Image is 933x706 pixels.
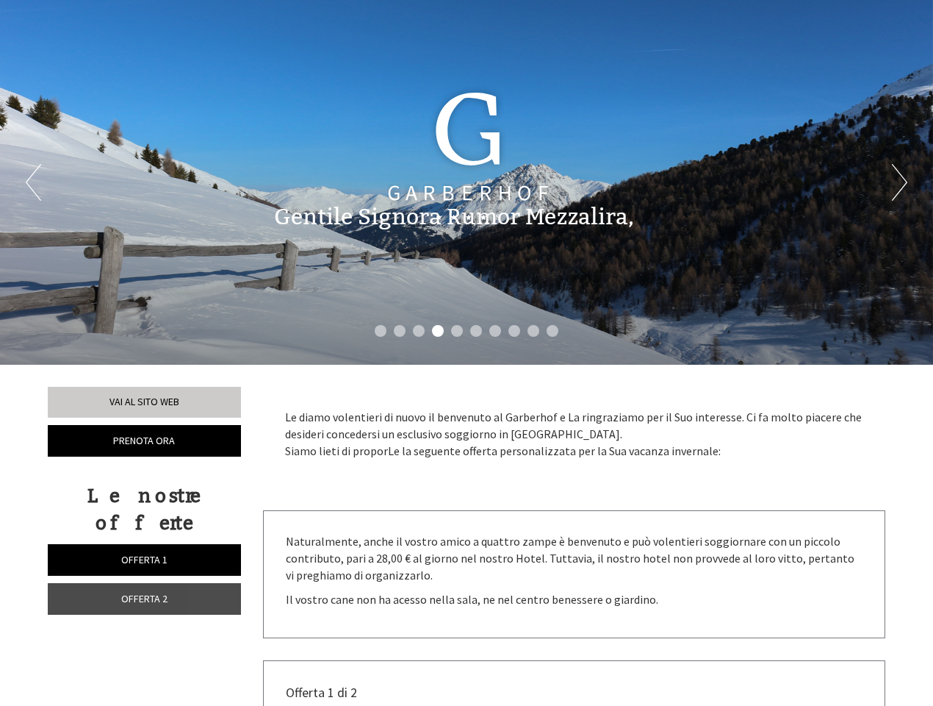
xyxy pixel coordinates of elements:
[48,425,241,457] a: Prenota ora
[121,553,167,566] span: Offerta 1
[285,409,864,460] p: Le diamo volentieri di nuovo il benvenuto al Garberhof e La ringraziamo per il Suo interesse. Ci ...
[274,205,634,229] h1: Gentile Signora Rumor Mezzalira,
[286,533,863,584] p: Naturalmente, anche il vostro amico a quattro zampe è benvenuto e può volentieri soggiornare con ...
[48,482,241,537] div: Le nostre offerte
[121,592,167,605] span: Offerta 2
[892,164,907,201] button: Next
[286,684,357,701] span: Offerta 1 di 2
[286,591,863,608] p: Il vostro cane non ha acesso nella sala, ne nel centro benessere o giardino.
[26,164,41,201] button: Previous
[48,387,241,418] a: Vai al sito web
